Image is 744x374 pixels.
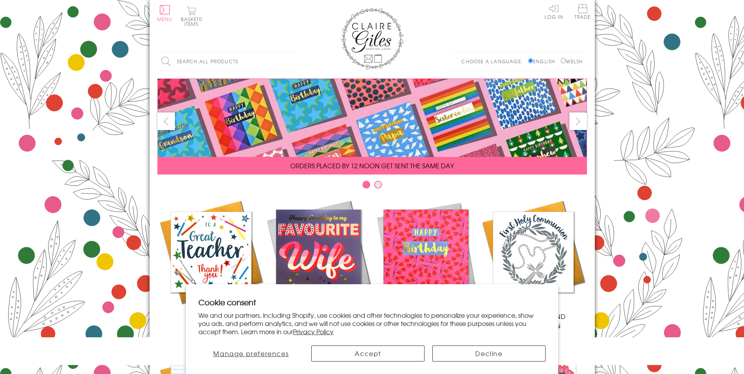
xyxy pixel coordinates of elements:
[157,5,173,21] button: Menu
[293,327,334,336] a: Privacy Policy
[198,311,546,335] p: We and our partners, including Shopify, use cookies and other technologies to personalize your ex...
[544,4,563,19] a: Log In
[184,16,202,27] span: 0 items
[213,349,289,358] span: Manage preferences
[362,181,370,189] button: Carousel Page 1 (Current Slide)
[157,180,587,192] div: Carousel Pagination
[528,58,533,63] input: English
[265,198,372,321] a: New Releases
[286,53,294,70] input: Search
[311,346,425,362] button: Accept
[198,346,303,362] button: Manage preferences
[575,4,591,19] span: Trade
[561,58,583,65] label: Welsh
[341,8,403,69] img: Claire Giles Greetings Cards
[480,198,587,330] a: Communion and Confirmation
[461,58,526,65] p: Choose a language:
[528,58,559,65] label: English
[561,58,566,63] input: Welsh
[290,161,454,170] span: ORDERS PLACED BY 12 NOON GET SENT THE SAME DAY
[157,112,175,130] button: prev
[157,198,265,321] a: Academic
[575,4,591,21] a: Trade
[569,112,587,130] button: next
[198,297,546,308] h2: Cookie consent
[181,6,202,26] button: Basket0 items
[157,16,173,23] span: Menu
[432,346,546,362] button: Decline
[157,53,294,70] input: Search all products
[374,181,382,189] button: Carousel Page 2
[372,198,480,321] a: Birthdays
